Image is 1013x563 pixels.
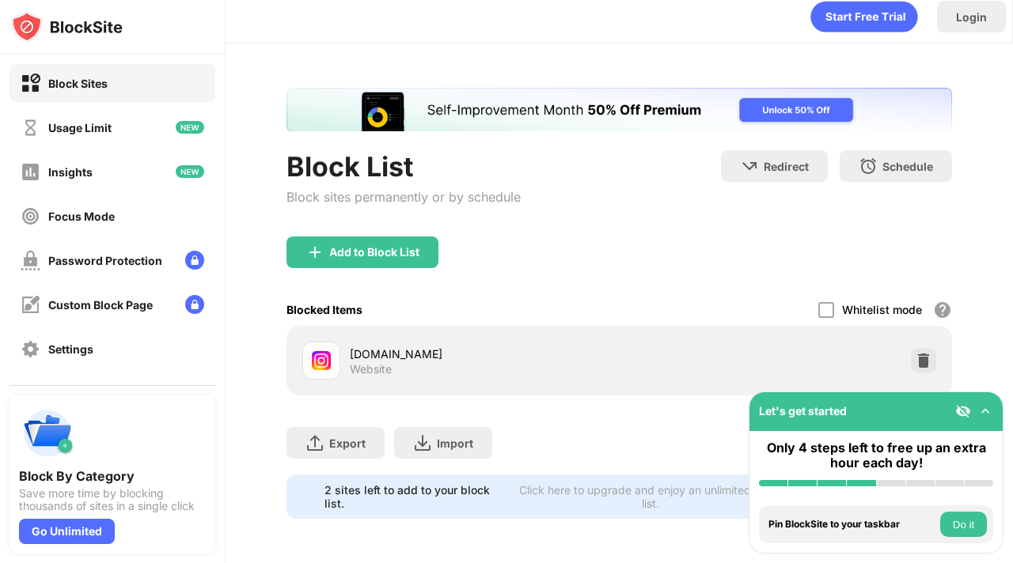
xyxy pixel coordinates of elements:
[21,162,40,182] img: insights-off.svg
[882,160,933,173] div: Schedule
[48,298,153,312] div: Custom Block Page
[48,77,108,90] div: Block Sites
[48,121,112,134] div: Usage Limit
[19,468,206,484] div: Block By Category
[764,160,809,173] div: Redirect
[21,295,40,315] img: customize-block-page-off.svg
[21,74,40,93] img: block-on.svg
[11,11,123,43] img: logo-blocksite.svg
[350,346,620,362] div: [DOMAIN_NAME]
[955,403,971,419] img: eye-not-visible.svg
[19,405,76,462] img: push-categories.svg
[21,206,40,226] img: focus-off.svg
[977,403,993,419] img: omni-setup-toggle.svg
[185,251,204,270] img: lock-menu.svg
[286,303,362,316] div: Blocked Items
[21,251,40,270] img: password-protection-off.svg
[176,165,204,178] img: new-icon.svg
[48,210,115,223] div: Focus Mode
[48,342,93,356] div: Settings
[768,519,936,530] div: Pin BlockSite to your taskbar
[759,440,993,470] div: Only 4 steps left to free up an extra hour each day!
[810,1,918,32] div: animation
[842,303,922,316] div: Whitelist mode
[48,254,162,267] div: Password Protection
[940,512,987,537] button: Do it
[176,121,204,134] img: new-icon.svg
[185,295,204,314] img: lock-menu.svg
[19,487,206,512] div: Save more time by blocking thousands of sites in a single click
[286,88,952,131] iframe: Banner
[21,118,40,138] img: time-usage-off.svg
[514,483,787,510] div: Click here to upgrade and enjoy an unlimited block list.
[324,483,505,510] div: 2 sites left to add to your block list.
[329,246,419,259] div: Add to Block List
[759,404,847,418] div: Let's get started
[21,339,40,359] img: settings-off.svg
[312,351,331,370] img: favicons
[350,362,392,376] div: Website
[437,436,473,450] div: Import
[19,519,115,544] div: Go Unlimited
[286,150,521,183] div: Block List
[956,10,987,24] div: Login
[286,189,521,205] div: Block sites permanently or by schedule
[21,384,40,403] img: about-off.svg
[329,436,366,450] div: Export
[48,165,93,179] div: Insights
